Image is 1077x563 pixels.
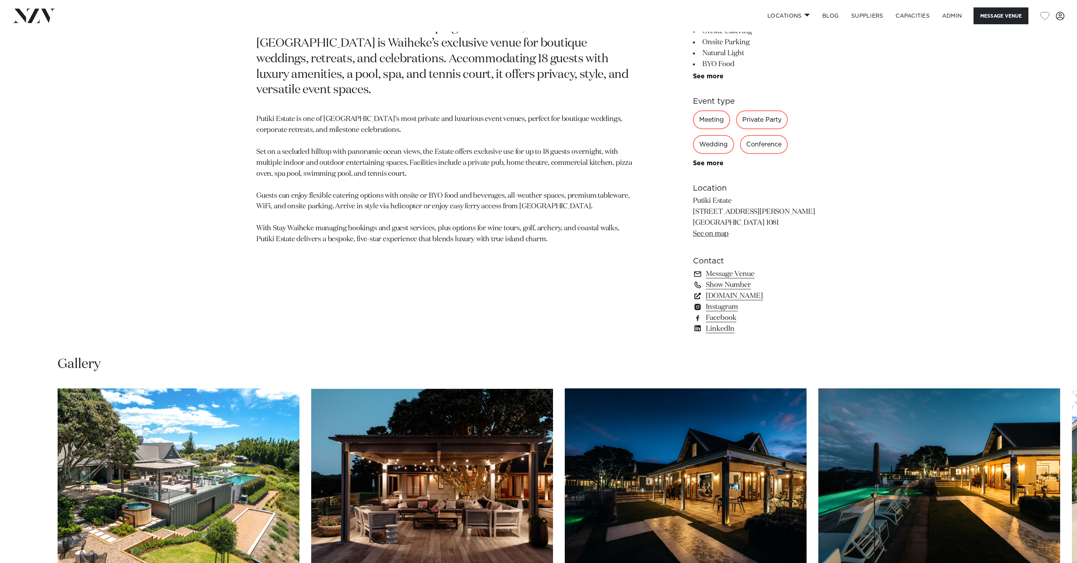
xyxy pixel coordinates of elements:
a: See on map [693,230,729,237]
a: ADMIN [936,7,968,24]
p: Putiki Estate [STREET_ADDRESS][PERSON_NAME] [GEOGRAPHIC_DATA] 1081 [693,196,821,240]
li: BYO Food [693,59,821,70]
a: Message Venue [693,269,821,280]
h6: Contact [693,255,821,267]
div: Conference [740,135,788,154]
h2: Gallery [58,355,101,373]
a: Facebook [693,312,821,323]
a: [DOMAIN_NAME] [693,291,821,301]
p: Putiki Estate is one of [GEOGRAPHIC_DATA]’s most private and luxurious event venues, perfect for ... [256,114,637,245]
a: Show Number [693,280,821,291]
li: Onsite Parking [693,37,821,48]
a: BLOG [816,7,845,24]
p: Perched above the coast with sweeping ocean views, [GEOGRAPHIC_DATA] is Waiheke’s exclusive venue... [256,20,637,98]
button: Message Venue [974,7,1028,24]
div: Meeting [693,110,730,129]
a: Capacities [889,7,936,24]
a: Locations [761,7,816,24]
h6: Location [693,182,821,194]
img: nzv-logo.png [13,9,55,23]
li: Natural Light [693,48,821,59]
a: Instagram [693,301,821,312]
a: SUPPLIERS [845,7,889,24]
div: Wedding [693,135,734,154]
a: LinkedIn [693,323,821,334]
h6: Event type [693,96,821,107]
div: Private Party [736,110,788,129]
